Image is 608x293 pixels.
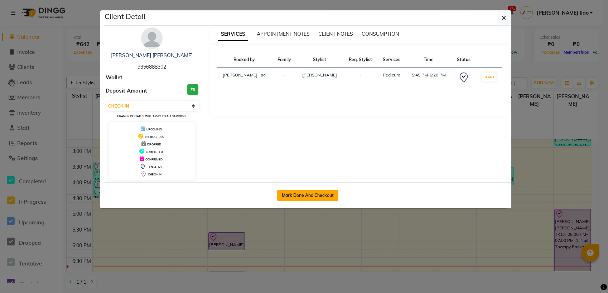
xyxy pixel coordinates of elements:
span: APPOINTMENT NOTES [257,31,310,37]
span: TENTATIVE [147,165,163,169]
span: DROPPED [147,143,161,146]
th: Status [452,52,476,68]
span: COMPLETED [146,150,163,154]
th: Services [377,52,406,68]
td: - [343,68,377,88]
td: - [272,68,296,88]
span: CLIENT NOTES [318,31,353,37]
span: Wallet [106,74,122,82]
span: SERVICES [218,28,248,41]
span: UPCOMING [146,128,162,131]
th: Time [406,52,452,68]
small: Change in status will apply to all services. [117,114,187,118]
span: [PERSON_NAME] [302,72,337,78]
th: Family [272,52,296,68]
span: Deposit Amount [106,87,147,95]
td: [PERSON_NAME] llao [217,68,272,88]
span: 9356888302 [137,64,166,70]
button: START [482,73,496,81]
h5: Client Detail [105,11,145,22]
span: CHECK-IN [148,173,161,176]
td: 5:45 PM-6:20 PM [406,68,452,88]
span: CONFIRMED [145,158,163,161]
a: [PERSON_NAME] [PERSON_NAME] [111,52,193,59]
th: Stylist [296,52,343,68]
span: IN PROGRESS [145,135,164,139]
th: Req. Stylist [343,52,377,68]
th: Booked by [217,52,272,68]
div: Pedicure [382,72,401,78]
span: CONSUMPTION [362,31,399,37]
button: Mark Done And Checkout [277,190,338,201]
h3: ₱0 [187,84,198,95]
img: avatar [141,28,163,49]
